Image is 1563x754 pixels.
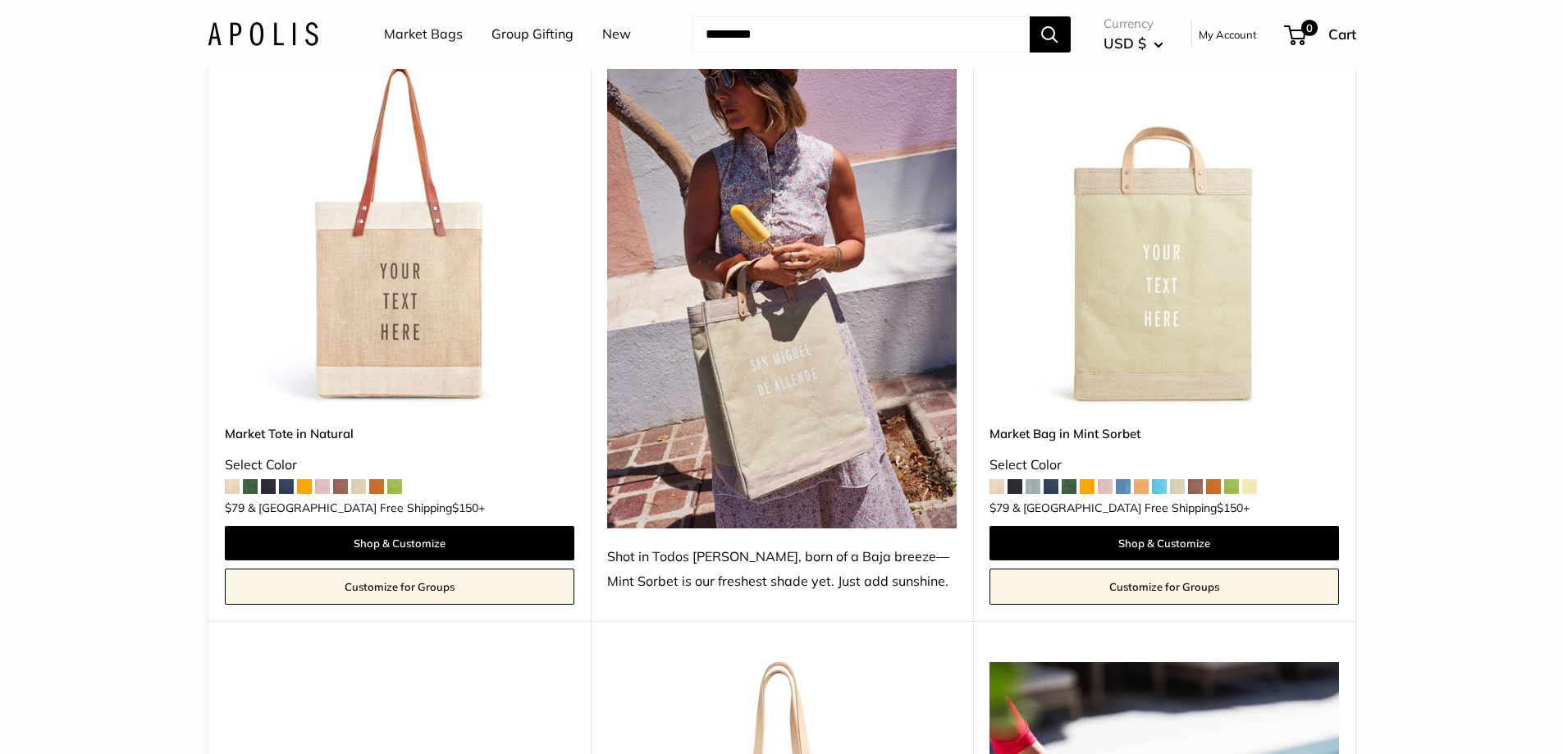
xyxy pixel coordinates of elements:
a: Shop & Customize [989,526,1339,560]
img: description_Make it yours with custom printed text. [225,58,574,408]
a: Customize for Groups [225,569,574,605]
span: 0 [1300,20,1317,36]
div: Shot in Todos [PERSON_NAME], born of a Baja breeze—Mint Sorbet is our freshest shade yet. Just ad... [607,545,957,594]
a: Market Tote in Natural [225,424,574,443]
span: $79 [225,500,245,515]
a: Market Bags [384,22,463,47]
span: & [GEOGRAPHIC_DATA] Free Shipping + [248,502,485,514]
span: Currency [1104,12,1163,35]
a: My Account [1199,25,1257,44]
span: & [GEOGRAPHIC_DATA] Free Shipping + [1012,502,1250,514]
span: Cart [1328,25,1356,43]
span: USD $ [1104,34,1146,52]
a: New [602,22,631,47]
button: Search [1030,16,1071,53]
span: $150 [452,500,478,515]
a: Group Gifting [491,22,574,47]
a: Shop & Customize [225,526,574,560]
img: Market Bag in Mint Sorbet [989,58,1339,408]
img: Shot in Todos Santos, born of a Baja breeze—Mint Sorbet is our freshest shade yet. Just add sunsh... [607,58,957,528]
a: 0 Cart [1286,21,1356,48]
a: Market Bag in Mint SorbetMarket Bag in Mint Sorbet [989,58,1339,408]
img: Apolis [208,22,318,46]
input: Search... [692,16,1030,53]
div: Select Color [225,453,574,478]
span: $150 [1217,500,1243,515]
a: Customize for Groups [989,569,1339,605]
a: Market Bag in Mint Sorbet [989,424,1339,443]
button: USD $ [1104,30,1163,57]
span: $79 [989,500,1009,515]
a: description_Make it yours with custom printed text.description_The Original Market bag in its 4 n... [225,58,574,408]
div: Select Color [989,453,1339,478]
